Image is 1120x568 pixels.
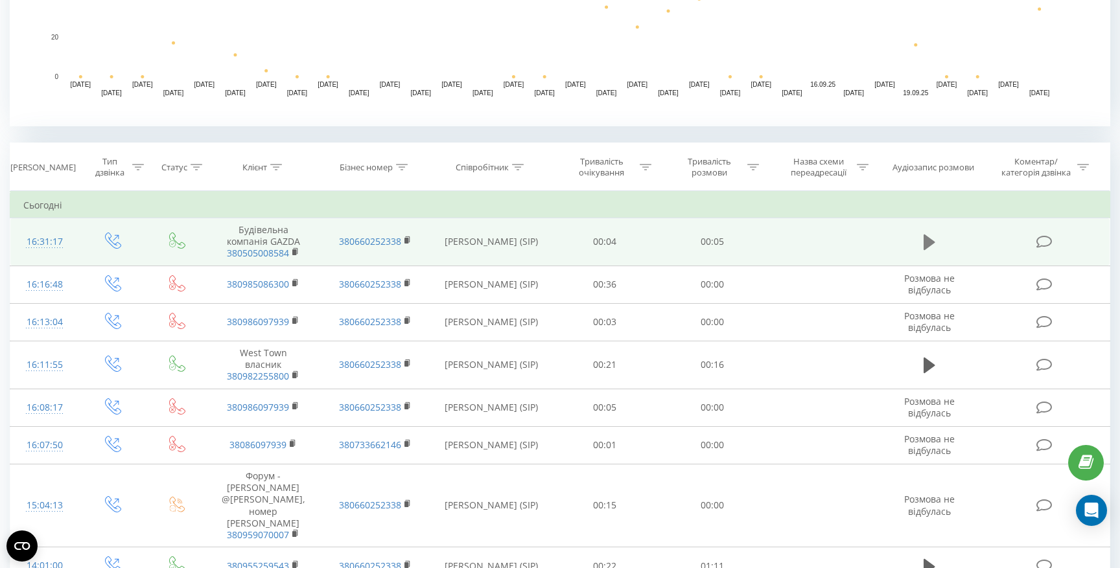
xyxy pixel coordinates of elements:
[431,266,552,303] td: [PERSON_NAME] (SIP)
[23,433,66,458] div: 16:07:50
[431,426,552,464] td: [PERSON_NAME] (SIP)
[551,218,659,266] td: 00:04
[659,303,766,341] td: 00:00
[23,395,66,420] div: 16:08:17
[904,433,955,457] span: Розмова не відбулась
[23,352,66,378] div: 16:11:55
[207,464,319,547] td: Форум - [PERSON_NAME] @[PERSON_NAME], номер [PERSON_NAME]
[51,34,59,41] text: 20
[659,426,766,464] td: 00:00
[340,162,393,173] div: Бізнес номер
[659,464,766,547] td: 00:00
[551,266,659,303] td: 00:36
[904,272,955,296] span: Розмова не відбулась
[551,464,659,547] td: 00:15
[23,229,66,255] div: 16:31:17
[339,401,401,413] a: 380660252338
[689,81,710,88] text: [DATE]
[132,81,153,88] text: [DATE]
[207,218,319,266] td: Будівельна компанія GAZDA
[431,218,552,266] td: [PERSON_NAME] (SIP)
[441,81,462,88] text: [DATE]
[318,81,338,88] text: [DATE]
[227,247,289,259] a: 380505008584
[23,310,66,335] div: 16:13:04
[892,162,974,173] div: Аудіозапис розмови
[659,218,766,266] td: 00:05
[874,81,895,88] text: [DATE]
[227,528,289,541] a: 380959070007
[456,162,509,173] div: Співробітник
[534,89,555,97] text: [DATE]
[431,341,552,389] td: [PERSON_NAME] (SIP)
[659,389,766,426] td: 00:00
[10,162,76,173] div: [PERSON_NAME]
[675,156,744,178] div: Тривалість розмови
[23,272,66,297] div: 16:16:48
[229,438,286,451] a: 38086097939
[658,89,679,97] text: [DATE]
[844,89,865,97] text: [DATE]
[225,89,246,97] text: [DATE]
[627,81,648,88] text: [DATE]
[551,389,659,426] td: 00:05
[54,73,58,80] text: 0
[472,89,493,97] text: [DATE]
[967,89,988,97] text: [DATE]
[207,341,319,389] td: West Town власник
[1029,89,1050,97] text: [DATE]
[751,81,771,88] text: [DATE]
[339,235,401,247] a: 380660252338
[339,499,401,511] a: 380660252338
[23,493,66,518] div: 15:04:13
[227,278,289,290] a: 380985086300
[904,310,955,334] span: Розмова не відбулась
[380,81,401,88] text: [DATE]
[71,81,91,88] text: [DATE]
[551,426,659,464] td: 00:01
[904,395,955,419] span: Розмова не відбулась
[904,493,955,517] span: Розмова не відбулась
[431,464,552,547] td: [PERSON_NAME] (SIP)
[504,81,524,88] text: [DATE]
[6,530,38,562] button: Open CMP widget
[810,81,835,88] text: 16.09.25
[194,81,215,88] text: [DATE]
[339,278,401,290] a: 380660252338
[10,192,1110,218] td: Сьогодні
[659,266,766,303] td: 00:00
[287,89,308,97] text: [DATE]
[782,89,802,97] text: [DATE]
[227,370,289,382] a: 380982255800
[720,89,741,97] text: [DATE]
[431,303,552,341] td: [PERSON_NAME] (SIP)
[161,162,187,173] div: Статус
[339,315,401,328] a: 380660252338
[431,389,552,426] td: [PERSON_NAME] (SIP)
[101,89,122,97] text: [DATE]
[551,303,659,341] td: 00:03
[349,89,369,97] text: [DATE]
[596,89,617,97] text: [DATE]
[567,156,636,178] div: Тривалість очікування
[163,89,184,97] text: [DATE]
[339,358,401,370] a: 380660252338
[937,81,957,88] text: [DATE]
[256,81,277,88] text: [DATE]
[784,156,854,178] div: Назва схеми переадресації
[998,81,1019,88] text: [DATE]
[227,315,289,328] a: 380986097939
[903,89,928,97] text: 19.09.25
[551,341,659,389] td: 00:21
[565,81,586,88] text: [DATE]
[1076,495,1107,526] div: Open Intercom Messenger
[90,156,129,178] div: Тип дзвінка
[659,341,766,389] td: 00:16
[339,438,401,451] a: 380733662146
[227,401,289,413] a: 380986097939
[242,162,267,173] div: Клієнт
[411,89,432,97] text: [DATE]
[998,156,1074,178] div: Коментар/категорія дзвінка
